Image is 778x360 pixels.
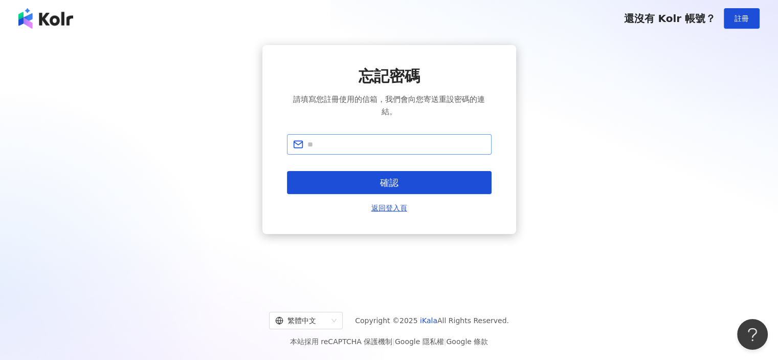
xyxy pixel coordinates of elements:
[737,319,768,350] iframe: Help Scout Beacon - Open
[371,202,407,214] a: 返回登入頁
[290,335,488,348] span: 本站採用 reCAPTCHA 保護機制
[420,316,437,325] a: iKala
[735,14,749,23] span: 註冊
[624,12,716,25] span: 還沒有 Kolr 帳號？
[392,337,395,346] span: |
[359,66,420,87] span: 忘記密碼
[380,177,398,188] span: 確認
[18,8,73,29] img: logo
[287,93,492,118] span: 請填寫您註冊使用的信箱，我們會向您寄送重設密碼的連結。
[395,337,444,346] a: Google 隱私權
[275,312,327,329] div: 繁體中文
[355,314,509,327] span: Copyright © 2025 All Rights Reserved.
[446,337,488,346] a: Google 條款
[287,171,492,194] button: 確認
[444,337,447,346] span: |
[724,8,760,29] button: 註冊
